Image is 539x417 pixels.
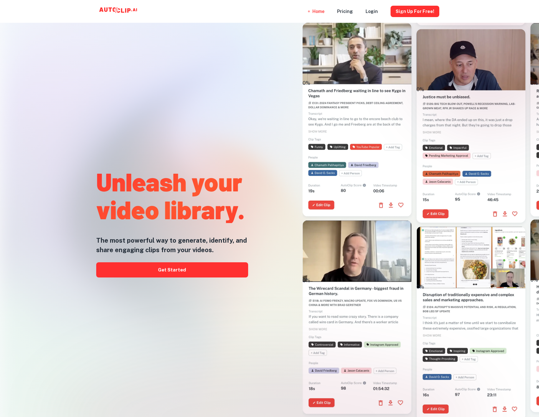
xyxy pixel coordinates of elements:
h5: The most powerful way to generate, identify, and share engaging clips from your videos. [96,236,248,255]
div: 0% [417,283,525,291]
h1: Unleash your video library. [96,167,248,223]
button: Sign Up for free! [391,6,439,17]
div: 0% [303,277,411,284]
div: 0% [417,86,525,93]
div: 0% [303,79,411,87]
a: Get Started [96,262,248,277]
